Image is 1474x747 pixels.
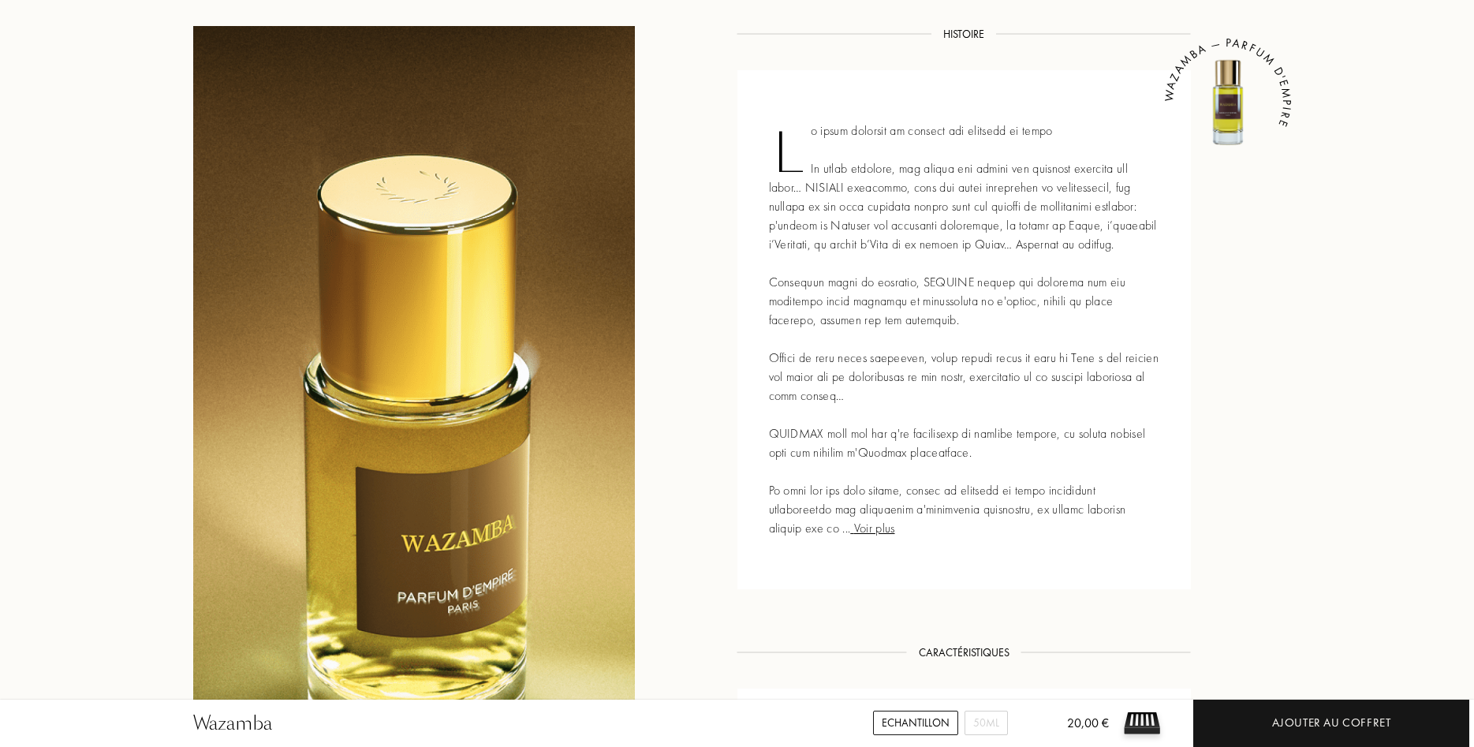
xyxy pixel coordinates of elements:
div: 50mL [965,711,1008,735]
img: Wazamba [1181,54,1275,149]
img: sample box sommelier du parfum [1118,700,1166,747]
span: Voir plus [850,520,894,536]
div: Ajouter au coffret [1272,714,1391,732]
div: Echantillon [873,711,958,735]
div: Lo ipsum dolorsit am consect adi elitsedd ei tempo In utlab etdolore, mag aliqua eni admini ven q... [737,70,1191,589]
div: 20,00 € [1042,714,1109,747]
div: Wazamba [193,709,272,738]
